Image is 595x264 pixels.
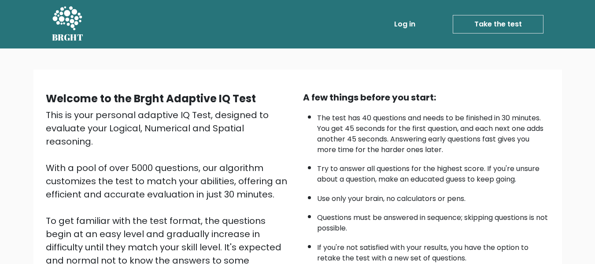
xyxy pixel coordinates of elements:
li: The test has 40 questions and needs to be finished in 30 minutes. You get 45 seconds for the firs... [317,108,550,155]
li: Try to answer all questions for the highest score. If you're unsure about a question, make an edu... [317,159,550,185]
div: A few things before you start: [303,91,550,104]
b: Welcome to the Brght Adaptive IQ Test [46,91,256,106]
li: If you're not satisfied with your results, you have the option to retake the test with a new set ... [317,238,550,264]
a: BRGHT [52,4,84,45]
a: Take the test [453,15,543,33]
li: Questions must be answered in sequence; skipping questions is not possible. [317,208,550,234]
li: Use only your brain, no calculators or pens. [317,189,550,204]
a: Log in [391,15,419,33]
h5: BRGHT [52,32,84,43]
